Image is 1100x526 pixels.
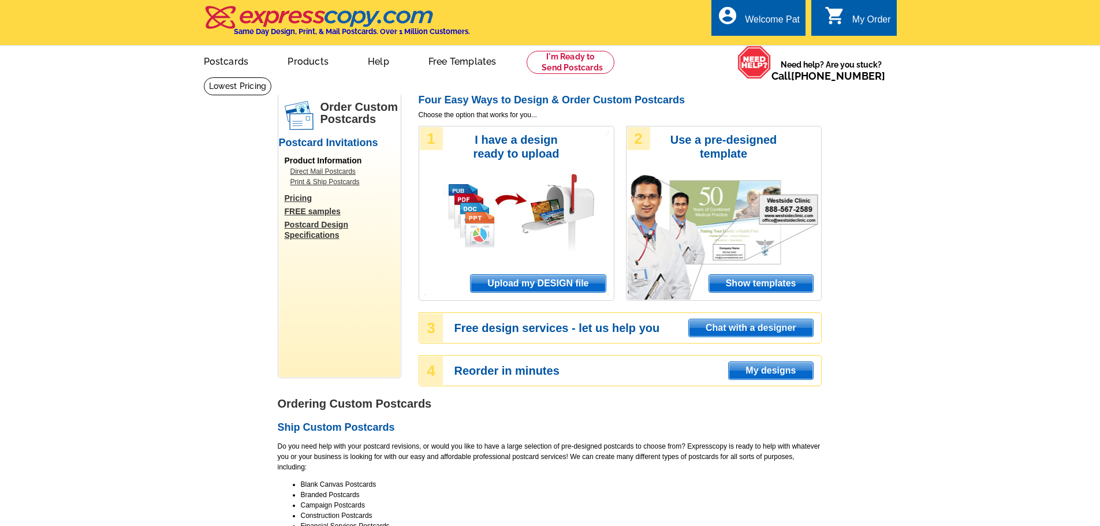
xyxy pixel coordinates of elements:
span: Show templates [709,275,813,292]
a: Print & Ship Postcards [290,177,394,187]
div: 4 [420,356,443,385]
h4: Same Day Design, Print, & Mail Postcards. Over 1 Million Customers. [234,27,470,36]
span: My designs [729,362,812,379]
a: Free Templates [410,47,515,74]
a: Pricing [285,193,400,203]
span: Product Information [285,156,362,165]
a: Chat with a designer [688,319,813,337]
div: 3 [420,314,443,342]
a: My designs [728,361,813,380]
h2: Four Easy Ways to Design & Order Custom Postcards [419,94,822,107]
a: Upload my DESIGN file [470,274,606,293]
a: Products [269,47,347,74]
div: My Order [852,14,891,31]
a: Help [349,47,408,74]
h3: Free design services - let us help you [454,323,821,333]
span: Choose the option that works for you... [419,110,822,120]
div: Welcome Pat [745,14,800,31]
a: [PHONE_NUMBER] [791,70,885,82]
h3: I have a design ready to upload [457,133,576,161]
h2: Postcard Invitations [279,137,400,150]
a: FREE samples [285,206,400,217]
a: Same Day Design, Print, & Mail Postcards. Over 1 Million Customers. [204,14,470,36]
li: Blank Canvas Postcards [301,479,822,490]
li: Branded Postcards [301,490,822,500]
span: Need help? Are you stuck? [771,59,891,82]
a: Postcards [185,47,267,74]
a: Show templates [709,274,814,293]
h3: Reorder in minutes [454,365,821,376]
a: Postcard Design Specifications [285,219,400,240]
a: shopping_cart My Order [825,13,891,27]
div: 1 [420,127,443,150]
div: 2 [627,127,650,150]
i: account_circle [717,5,738,26]
li: Construction Postcards [301,510,822,521]
span: Upload my DESIGN file [471,275,605,292]
i: shopping_cart [825,5,845,26]
h1: Order Custom Postcards [320,101,400,125]
img: help [737,46,771,79]
a: Direct Mail Postcards [290,166,394,177]
h3: Use a pre-designed template [665,133,783,161]
h2: Ship Custom Postcards [278,421,822,434]
strong: Ordering Custom Postcards [278,397,432,410]
img: postcards.png [285,101,314,130]
span: Call [771,70,885,82]
p: Do you need help with your postcard revisions, or would you like to have a large selection of pre... [278,441,822,472]
li: Campaign Postcards [301,500,822,510]
span: Chat with a designer [689,319,812,337]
